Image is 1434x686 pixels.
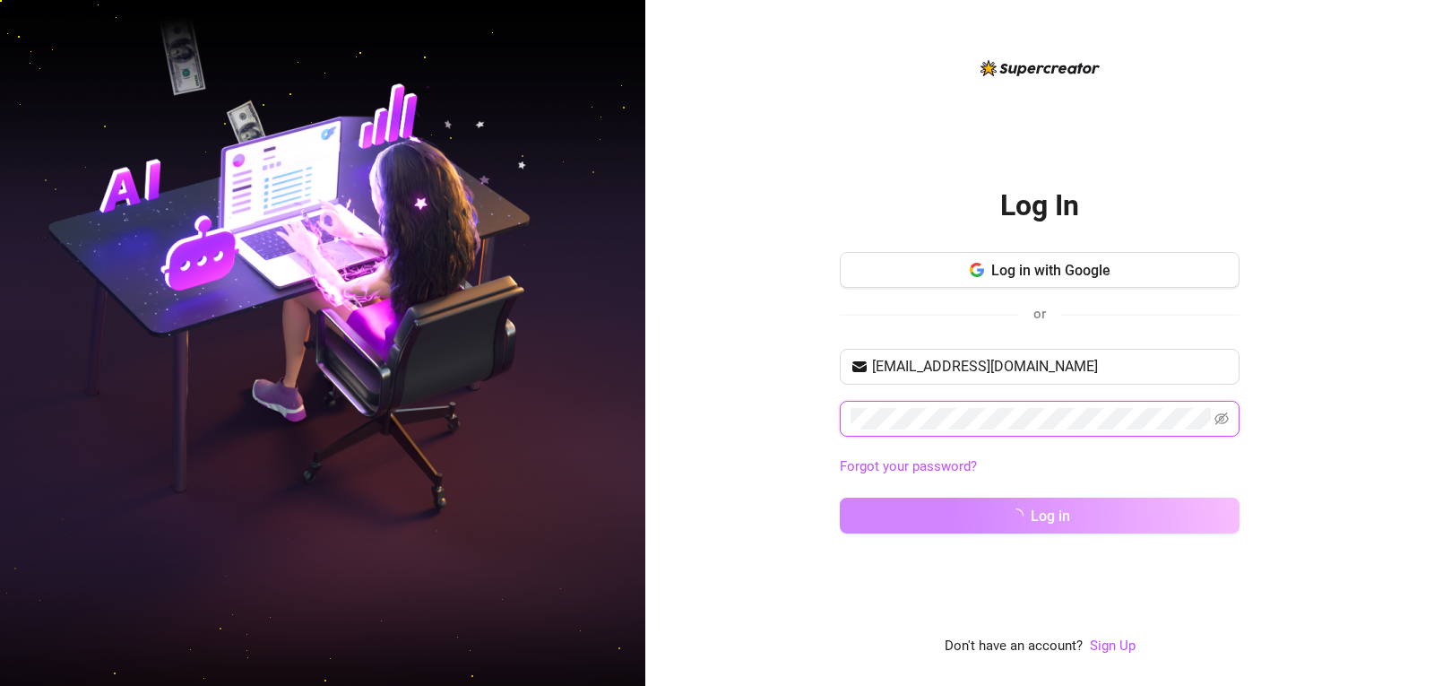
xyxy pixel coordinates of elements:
input: Your email [872,356,1229,378]
h2: Log In [1000,187,1079,224]
span: Don't have an account? [945,636,1083,657]
button: Log in [840,498,1240,534]
span: Log in with Google [991,262,1110,279]
span: loading [1008,508,1024,524]
button: Log in with Google [840,252,1240,288]
span: Log in [1031,508,1070,525]
a: Forgot your password? [840,458,977,474]
a: Sign Up [1090,636,1136,657]
span: eye-invisible [1214,412,1229,426]
a: Sign Up [1090,638,1136,654]
img: logo-BBDzfeDw.svg [980,60,1100,76]
span: or [1033,306,1046,322]
a: Forgot your password? [840,456,1240,478]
